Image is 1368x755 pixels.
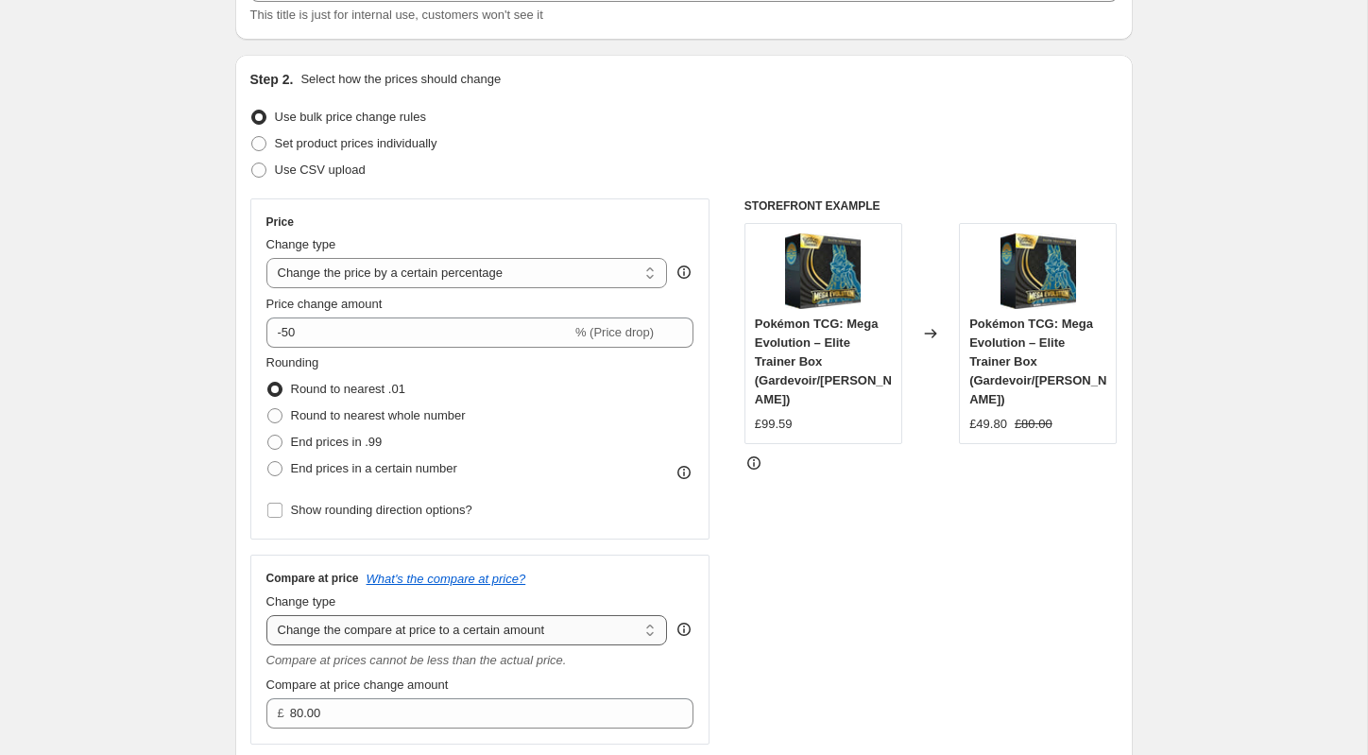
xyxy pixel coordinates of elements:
h2: Step 2. [250,70,294,89]
input: -15 [266,317,572,348]
span: £ [278,706,284,720]
span: Round to nearest whole number [291,408,466,422]
span: Change type [266,237,336,251]
span: End prices in a certain number [291,461,457,475]
span: Pokémon TCG: Mega Evolution – Elite Trainer Box (Gardevoir/[PERSON_NAME]) [755,317,892,406]
span: Show rounding direction options? [291,503,472,517]
div: help [675,263,693,282]
span: Price change amount [266,297,383,311]
button: What's the compare at price? [367,572,526,586]
h6: STOREFRONT EXAMPLE [744,198,1118,214]
h3: Price [266,214,294,230]
span: This title is just for internal use, customers won't see it [250,8,543,22]
input: 80.00 [290,698,665,729]
span: % (Price drop) [575,325,654,339]
span: End prices in .99 [291,435,383,449]
span: Rounding [266,355,319,369]
div: £99.59 [755,415,793,434]
i: Compare at prices cannot be less than the actual price. [266,653,567,667]
strike: £80.00 [1015,415,1052,434]
span: Use CSV upload [275,163,366,177]
div: £49.80 [969,415,1007,434]
img: Pok_C3_A9monTCGMegaEvolut_1755465545210_80x.jpg [1000,233,1076,309]
h3: Compare at price [266,571,359,586]
span: Change type [266,594,336,609]
span: Use bulk price change rules [275,110,426,124]
img: Pok_C3_A9monTCGMegaEvolut_1755465545210_80x.jpg [785,233,861,309]
span: Compare at price change amount [266,678,449,692]
div: help [675,620,693,639]
span: Round to nearest .01 [291,382,405,396]
span: Set product prices individually [275,136,437,150]
p: Select how the prices should change [300,70,501,89]
span: Pokémon TCG: Mega Evolution – Elite Trainer Box (Gardevoir/[PERSON_NAME]) [969,317,1106,406]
